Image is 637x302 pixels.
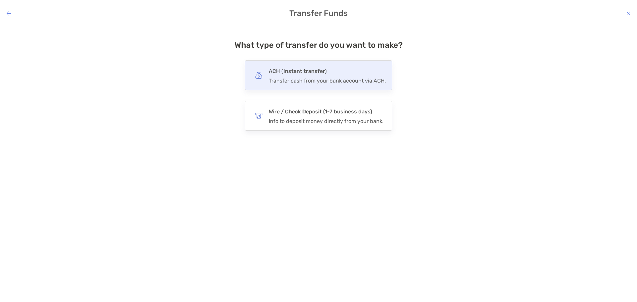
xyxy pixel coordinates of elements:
[255,72,262,79] img: button icon
[255,112,262,119] img: button icon
[269,118,384,124] div: Info to deposit money directly from your bank.
[269,67,386,76] h4: ACH (Instant transfer)
[235,40,403,50] h4: What type of transfer do you want to make?
[269,107,384,116] h4: Wire / Check Deposit (1-7 business days)
[269,78,386,84] div: Transfer cash from your bank account via ACH.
